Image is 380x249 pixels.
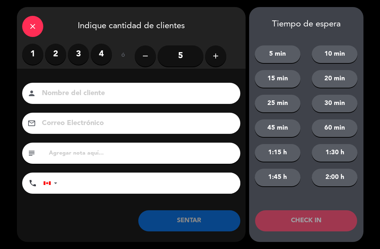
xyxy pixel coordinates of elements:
label: 3 [68,44,89,65]
label: 2 [45,44,66,65]
button: 5 min [255,45,300,63]
button: 60 min [312,119,357,137]
button: add [205,45,226,67]
div: Indique cantidad de clientes [17,7,246,44]
button: 10 min [312,45,357,63]
button: 45 min [255,119,300,137]
input: Correo Electrónico [41,117,231,130]
i: close [28,22,37,31]
label: 4 [91,44,112,65]
button: SENTAR [138,210,240,231]
div: Tiempo de espera [249,19,363,30]
div: Canada: +1 [44,173,60,193]
label: 1 [22,44,43,65]
input: Agregar nota aquí... [48,148,235,158]
i: remove [141,52,150,60]
button: 15 min [255,70,300,88]
input: Nombre del cliente [41,87,231,100]
button: 1:45 h [255,169,300,186]
button: 2:00 h [312,169,357,186]
i: subject [27,149,36,157]
button: 25 min [255,95,300,112]
button: 20 min [312,70,357,88]
i: add [211,52,220,60]
button: remove [135,45,156,67]
i: email [27,119,36,127]
i: phone [28,179,37,187]
button: 1:30 h [312,144,357,162]
button: 1:15 h [255,144,300,162]
button: 30 min [312,95,357,112]
i: person [27,89,36,98]
button: CHECK IN [255,210,357,231]
div: ó [112,44,135,68]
